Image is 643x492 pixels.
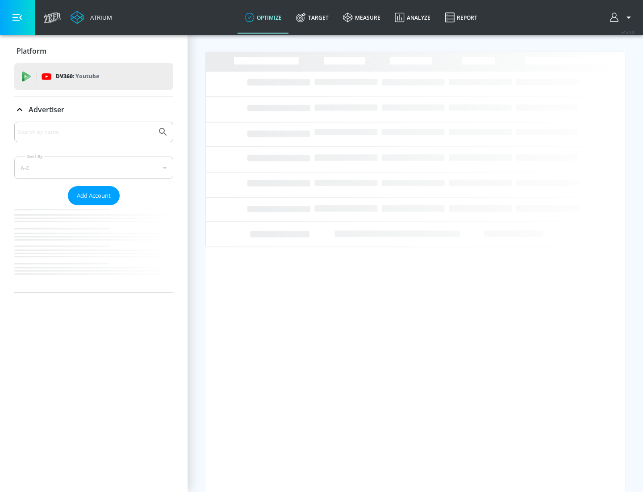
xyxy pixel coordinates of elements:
p: DV360: [56,72,99,81]
div: Advertiser [14,97,173,122]
a: Target [289,1,336,34]
span: Add Account [77,191,111,201]
nav: list of Advertiser [14,205,173,292]
div: DV360: Youtube [14,63,173,90]
p: Advertiser [29,105,64,115]
a: optimize [238,1,289,34]
div: Atrium [87,13,112,21]
div: A-Z [14,157,173,179]
input: Search by name [18,126,153,138]
p: Youtube [75,72,99,81]
a: Atrium [71,11,112,24]
a: measure [336,1,388,34]
div: Platform [14,38,173,64]
label: Sort By [25,153,45,159]
span: v 4.24.0 [622,30,634,34]
div: Advertiser [14,122,173,292]
button: Add Account [68,186,120,205]
a: Analyze [388,1,438,34]
a: Report [438,1,484,34]
p: Platform [17,46,46,56]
